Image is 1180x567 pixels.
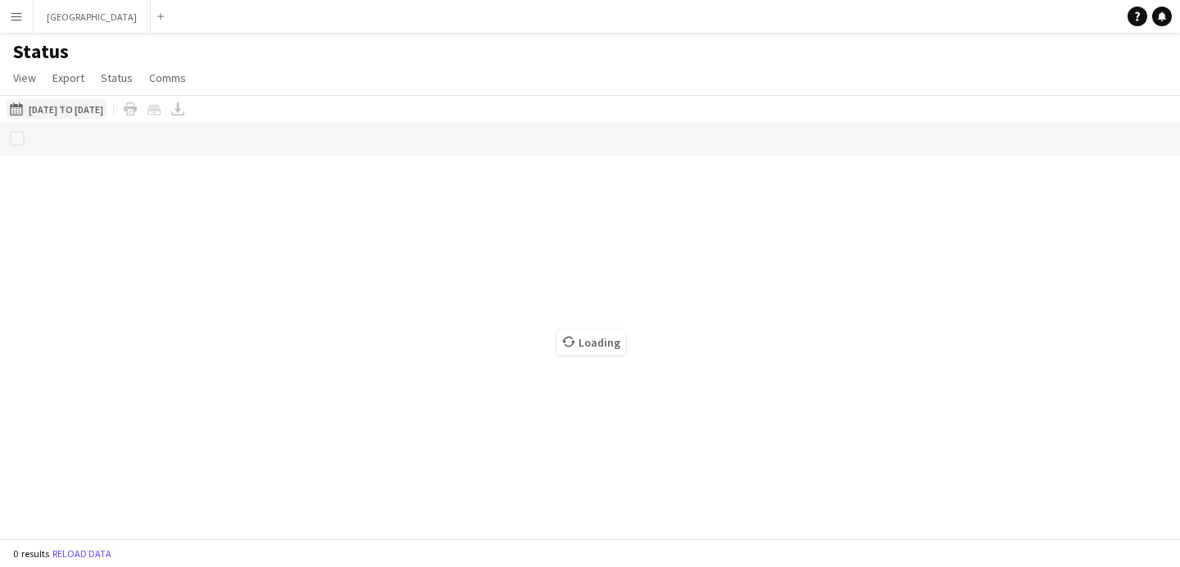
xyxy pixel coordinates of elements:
span: Export [52,70,84,85]
span: Comms [149,70,186,85]
a: Status [94,67,139,88]
a: Export [46,67,91,88]
span: Loading [557,330,625,355]
button: [GEOGRAPHIC_DATA] [34,1,151,33]
button: Reload data [49,545,115,563]
span: Status [101,70,133,85]
a: Comms [143,67,193,88]
button: [DATE] to [DATE] [7,99,107,119]
a: View [7,67,43,88]
span: View [13,70,36,85]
